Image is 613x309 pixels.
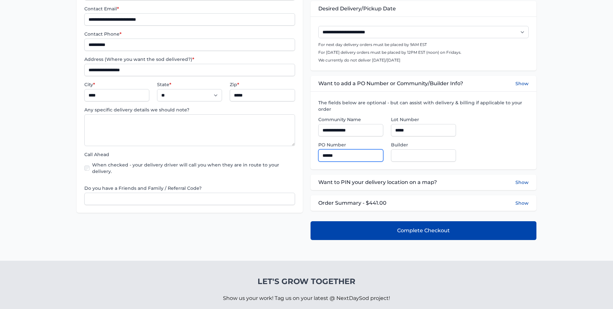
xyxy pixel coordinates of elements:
[515,178,529,186] button: Show
[515,200,529,206] button: Show
[84,185,295,191] label: Do you have a Friends and Family / Referral Code?
[318,50,529,55] p: For [DATE] delivery orders must be placed by 12PM EST (noon) on Fridays.
[391,116,456,123] label: Lot Number
[318,199,386,207] span: Order Summary - $441.00
[84,31,295,37] label: Contact Phone
[84,6,295,12] label: Contact Email
[318,80,463,87] span: Want to add a PO Number or Community/Builder Info?
[157,81,222,88] label: State
[230,81,295,88] label: Zip
[92,162,295,175] label: When checked - your delivery driver will call you when they are in route to your delivery.
[84,81,149,88] label: City
[311,221,536,240] button: Complete Checkout
[318,99,529,112] label: The fields below are optional - but can assist with delivery & billing if applicable to your order
[318,116,383,123] label: Community Name
[318,142,383,148] label: PO Number
[223,276,390,287] h4: Let's Grow Together
[318,178,437,186] span: Want to PIN your delivery location on a map?
[397,227,450,235] span: Complete Checkout
[84,56,295,63] label: Address (Where you want the sod delivered?)
[318,58,529,63] p: We currently do not deliver [DATE]/[DATE]
[318,42,529,47] p: For next day delivery orders must be placed by 9AM EST
[311,1,536,17] div: Desired Delivery/Pickup Date
[84,151,295,158] label: Call Ahead
[391,142,456,148] label: Builder
[515,80,529,87] button: Show
[84,107,295,113] label: Any specific delivery details we should note?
